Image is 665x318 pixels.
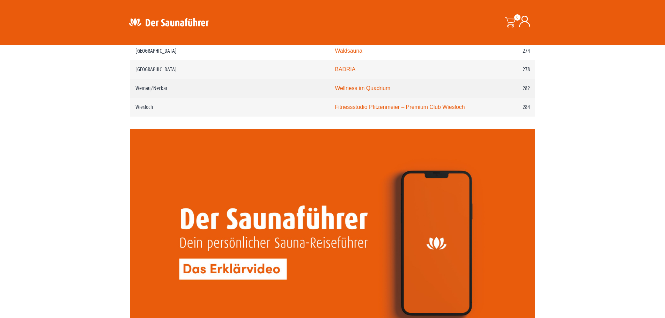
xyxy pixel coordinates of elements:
[335,66,355,72] a: BADRIA
[130,79,330,98] td: Wernau/Neckar
[130,60,330,79] td: [GEOGRAPHIC_DATA]
[335,48,362,54] a: Waldsauna
[472,60,535,79] td: 278
[514,14,520,21] span: 0
[335,104,465,110] a: Fitnessstudio Pfitzenmeier – Premium Club Wiesloch
[130,42,330,60] td: [GEOGRAPHIC_DATA]
[472,42,535,60] td: 274
[472,79,535,98] td: 282
[472,98,535,117] td: 284
[335,85,390,91] a: Wellness im Quadrium
[130,98,330,117] td: Wiesloch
